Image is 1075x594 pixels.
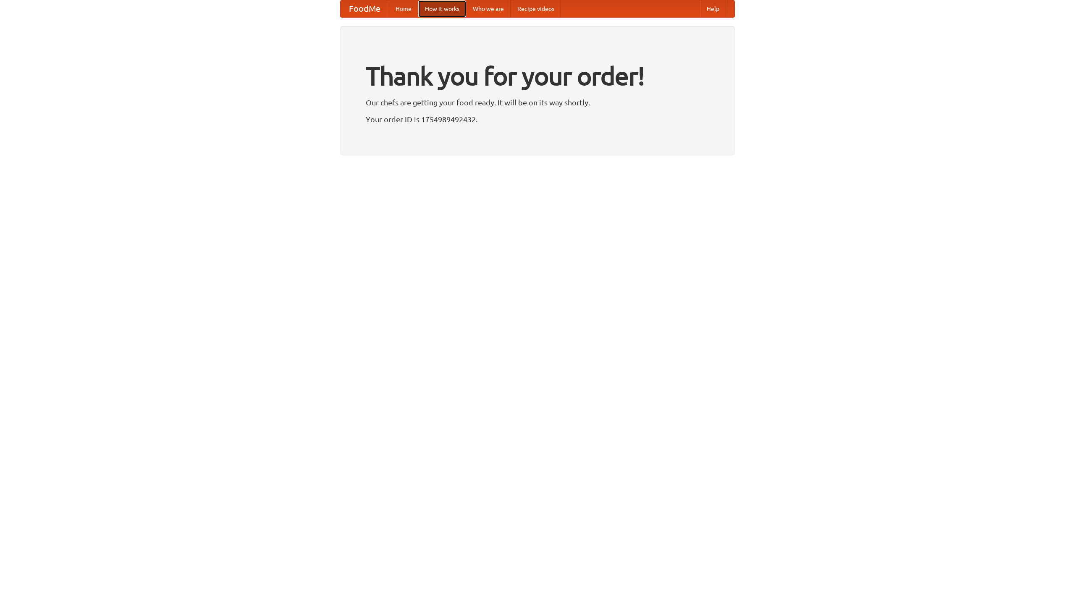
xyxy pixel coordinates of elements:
[341,0,389,17] a: FoodMe
[418,0,466,17] a: How it works
[366,96,709,109] p: Our chefs are getting your food ready. It will be on its way shortly.
[511,0,561,17] a: Recipe videos
[389,0,418,17] a: Home
[466,0,511,17] a: Who we are
[700,0,726,17] a: Help
[366,56,709,96] h1: Thank you for your order!
[366,113,709,126] p: Your order ID is 1754989492432.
